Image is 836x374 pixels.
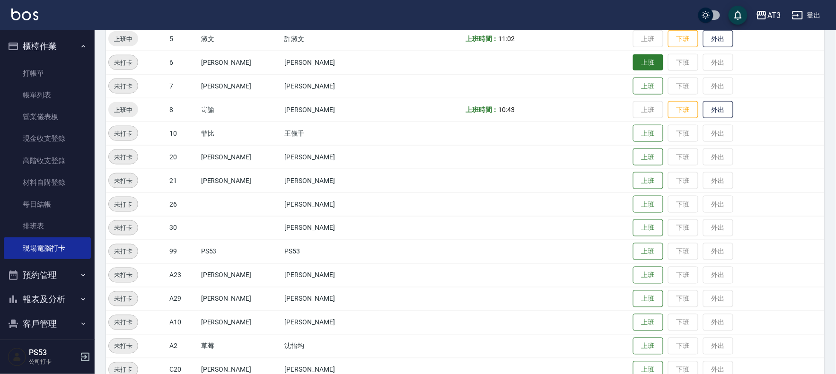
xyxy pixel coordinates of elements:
span: 未打卡 [109,152,138,162]
button: 上班 [633,267,663,284]
button: 下班 [668,30,698,48]
td: [PERSON_NAME] [199,51,282,74]
td: A10 [167,311,199,334]
button: 登出 [788,7,825,24]
td: [PERSON_NAME] [282,169,380,192]
span: 未打卡 [109,318,138,328]
td: [PERSON_NAME] [282,192,380,216]
a: 營業儀表板 [4,106,91,128]
td: 草莓 [199,334,282,358]
td: 沈怡均 [282,334,380,358]
td: [PERSON_NAME] [199,169,282,192]
button: 上班 [633,219,663,237]
a: 現場電腦打卡 [4,237,91,259]
td: A2 [167,334,199,358]
td: [PERSON_NAME] [199,287,282,311]
td: 8 [167,98,199,122]
button: 員工及薪資 [4,336,91,360]
button: 上班 [633,125,663,142]
button: save [729,6,748,25]
td: [PERSON_NAME] [199,145,282,169]
td: 岢諭 [199,98,282,122]
button: 上班 [633,148,663,166]
a: 現金收支登錄 [4,128,91,149]
a: 高階收支登錄 [4,150,91,172]
td: 26 [167,192,199,216]
td: 30 [167,216,199,240]
img: Logo [11,9,38,20]
a: 排班表 [4,215,91,237]
button: 預約管理 [4,263,91,287]
span: 上班中 [108,34,138,44]
td: 王儀千 [282,122,380,145]
button: 上班 [633,314,663,331]
a: 帳單列表 [4,84,91,106]
td: [PERSON_NAME] [282,51,380,74]
td: 20 [167,145,199,169]
td: 7 [167,74,199,98]
span: 10:43 [499,106,515,113]
td: 5 [167,27,199,51]
button: 上班 [633,290,663,308]
button: 上班 [633,78,663,95]
h5: PS53 [29,348,77,357]
a: 每日結帳 [4,193,91,215]
span: 未打卡 [109,247,138,257]
span: 未打卡 [109,176,138,186]
td: [PERSON_NAME] [282,263,380,287]
td: [PERSON_NAME] [282,311,380,334]
td: 淑文 [199,27,282,51]
td: [PERSON_NAME] [199,74,282,98]
b: 上班時間： [466,106,499,113]
button: AT3 [752,6,784,25]
td: 菲比 [199,122,282,145]
span: 未打卡 [109,58,138,68]
b: 上班時間： [466,35,499,43]
span: 未打卡 [109,341,138,351]
button: 下班 [668,101,698,119]
span: 11:02 [499,35,515,43]
div: AT3 [767,9,781,21]
td: A29 [167,287,199,311]
td: [PERSON_NAME] [282,145,380,169]
span: 未打卡 [109,200,138,209]
span: 上班中 [108,105,138,115]
td: PS53 [199,240,282,263]
span: 未打卡 [109,129,138,139]
td: A23 [167,263,199,287]
button: 櫃檯作業 [4,34,91,59]
button: 上班 [633,172,663,190]
td: 99 [167,240,199,263]
td: 許淑文 [282,27,380,51]
img: Person [8,348,26,366]
button: 上班 [633,243,663,261]
button: 客戶管理 [4,312,91,336]
td: 21 [167,169,199,192]
p: 公司打卡 [29,357,77,366]
span: 未打卡 [109,81,138,91]
td: 10 [167,122,199,145]
td: [PERSON_NAME] [282,287,380,311]
td: PS53 [282,240,380,263]
button: 上班 [633,54,663,71]
td: [PERSON_NAME] [282,98,380,122]
button: 報表及分析 [4,287,91,312]
button: 上班 [633,196,663,213]
a: 打帳單 [4,62,91,84]
span: 未打卡 [109,223,138,233]
button: 外出 [703,101,733,119]
td: [PERSON_NAME] [282,216,380,240]
td: [PERSON_NAME] [282,74,380,98]
td: 6 [167,51,199,74]
button: 外出 [703,30,733,48]
span: 未打卡 [109,270,138,280]
span: 未打卡 [109,294,138,304]
button: 上班 [633,338,663,355]
a: 材料自購登錄 [4,172,91,193]
td: [PERSON_NAME] [199,311,282,334]
td: [PERSON_NAME] [199,263,282,287]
